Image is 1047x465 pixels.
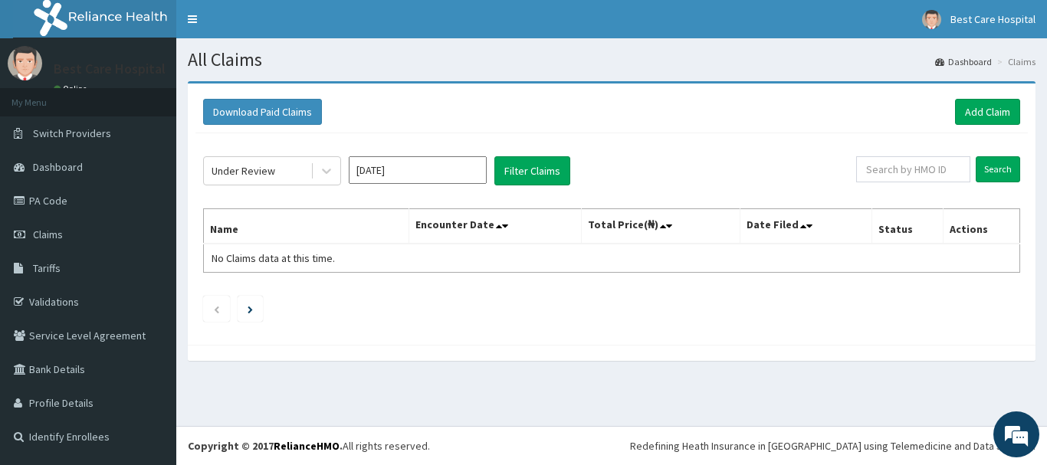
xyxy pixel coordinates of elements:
[33,261,61,275] span: Tariffs
[188,439,343,453] strong: Copyright © 2017 .
[54,84,90,94] a: Online
[33,160,83,174] span: Dashboard
[248,302,253,316] a: Next page
[204,209,409,244] th: Name
[922,10,941,29] img: User Image
[494,156,570,185] button: Filter Claims
[8,46,42,80] img: User Image
[993,55,1036,68] li: Claims
[955,99,1020,125] a: Add Claim
[740,209,872,244] th: Date Filed
[212,251,335,265] span: No Claims data at this time.
[54,62,166,76] p: Best Care Hospital
[274,439,340,453] a: RelianceHMO
[976,156,1020,182] input: Search
[213,302,220,316] a: Previous page
[409,209,581,244] th: Encounter Date
[950,12,1036,26] span: Best Care Hospital
[630,438,1036,454] div: Redefining Heath Insurance in [GEOGRAPHIC_DATA] using Telemedicine and Data Science!
[176,426,1047,465] footer: All rights reserved.
[203,99,322,125] button: Download Paid Claims
[935,55,992,68] a: Dashboard
[188,50,1036,70] h1: All Claims
[856,156,970,182] input: Search by HMO ID
[943,209,1019,244] th: Actions
[212,163,275,178] div: Under Review
[33,228,63,241] span: Claims
[581,209,740,244] th: Total Price(₦)
[872,209,944,244] th: Status
[33,126,111,140] span: Switch Providers
[349,156,487,184] input: Select Month and Year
